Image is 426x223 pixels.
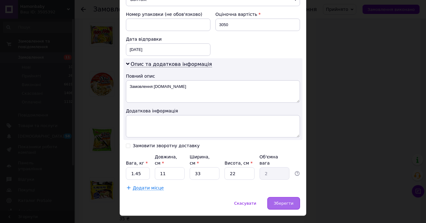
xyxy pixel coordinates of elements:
[126,36,211,42] div: Дата відправки
[126,161,148,166] label: Вага, кг
[126,11,211,17] div: Номер упаковки (не обов'язково)
[133,143,200,148] div: Замовити зворотну доставку
[131,61,212,67] span: Опис та додаткова інформація
[190,154,210,166] label: Ширина, см
[126,80,300,103] textarea: Замовлення [DOMAIN_NAME]
[274,201,294,206] span: Зберегти
[126,108,300,114] div: Додаткова інформація
[126,73,300,79] div: Повний опис
[260,154,289,166] div: Об'ємна вага
[215,11,300,17] div: Оціночна вартість
[225,161,252,166] label: Висота, см
[234,201,256,206] span: Скасувати
[155,154,177,166] label: Довжина, см
[133,185,164,191] span: Додати місце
